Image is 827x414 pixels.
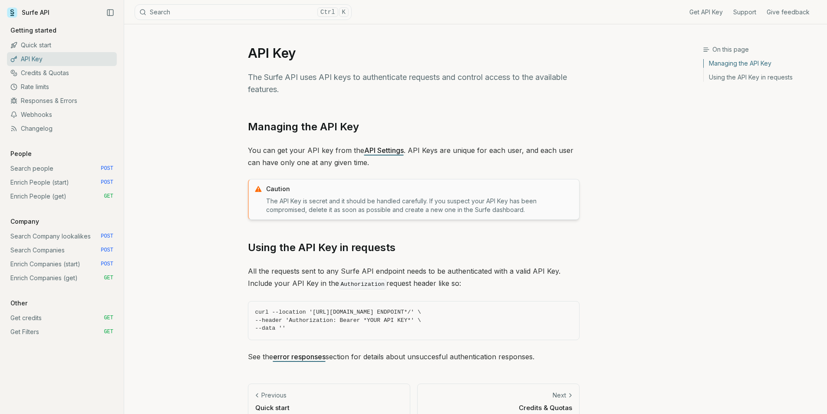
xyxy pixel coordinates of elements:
button: Collapse Sidebar [104,6,117,19]
a: Get API Key [689,8,723,17]
p: Credits & Quotas [425,403,572,412]
span: POST [101,179,113,186]
a: Enrich Companies (get) GET [7,271,117,285]
h1: API Key [248,45,580,61]
a: Enrich People (get) GET [7,189,117,203]
a: API Key [7,52,117,66]
p: Getting started [7,26,60,35]
a: Search Company lookalikes POST [7,229,117,243]
h3: On this page [703,45,820,54]
span: GET [104,328,113,335]
a: Search Companies POST [7,243,117,257]
a: error responses [273,352,326,361]
button: SearchCtrlK [135,4,352,20]
p: Other [7,299,31,308]
a: Using the API Key in requests [704,70,820,82]
p: Caution [266,185,574,193]
a: Give feedback [767,8,810,17]
a: Using the API Key in requests [248,241,395,255]
a: Search people POST [7,162,117,176]
p: Quick start [255,403,403,412]
a: Support [733,8,756,17]
span: POST [101,261,113,268]
p: All the requests sent to any Surfe API endpoint needs to be authenticated with a valid API Key. I... [248,265,580,291]
p: People [7,149,35,158]
a: Credits & Quotas [7,66,117,80]
p: Company [7,217,43,226]
span: GET [104,315,113,321]
span: POST [101,233,113,240]
a: Quick start [7,38,117,52]
span: GET [104,193,113,200]
kbd: K [339,7,349,17]
a: Enrich Companies (start) POST [7,257,117,271]
span: POST [101,165,113,172]
a: Managing the API Key [248,120,359,134]
a: API Settings [364,146,404,155]
kbd: Ctrl [317,7,338,17]
p: Next [553,391,566,400]
a: Responses & Errors [7,94,117,108]
a: Surfe API [7,6,49,19]
p: The Surfe API uses API keys to authenticate requests and control access to the available features. [248,71,580,96]
p: The API Key is secret and it should be handled carefully. If you suspect your API Key has been co... [266,197,574,214]
p: You can get your API key from the . API Keys are unique for each user, and each user can have onl... [248,144,580,169]
a: Managing the API Key [704,59,820,70]
a: Get Filters GET [7,325,117,339]
p: See the section for details about unsuccesful authentication responses. [248,351,580,363]
a: Rate limits [7,80,117,94]
code: Authorization [339,279,386,289]
span: GET [104,275,113,282]
a: Get credits GET [7,311,117,325]
p: Previous [261,391,287,400]
code: curl --location '[URL][DOMAIN_NAME] ENDPOINT*/' \ --header 'Authorization: Bearer *YOUR API KEY*'... [255,308,572,333]
span: POST [101,247,113,254]
a: Enrich People (start) POST [7,176,117,189]
a: Changelog [7,122,117,136]
a: Webhooks [7,108,117,122]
